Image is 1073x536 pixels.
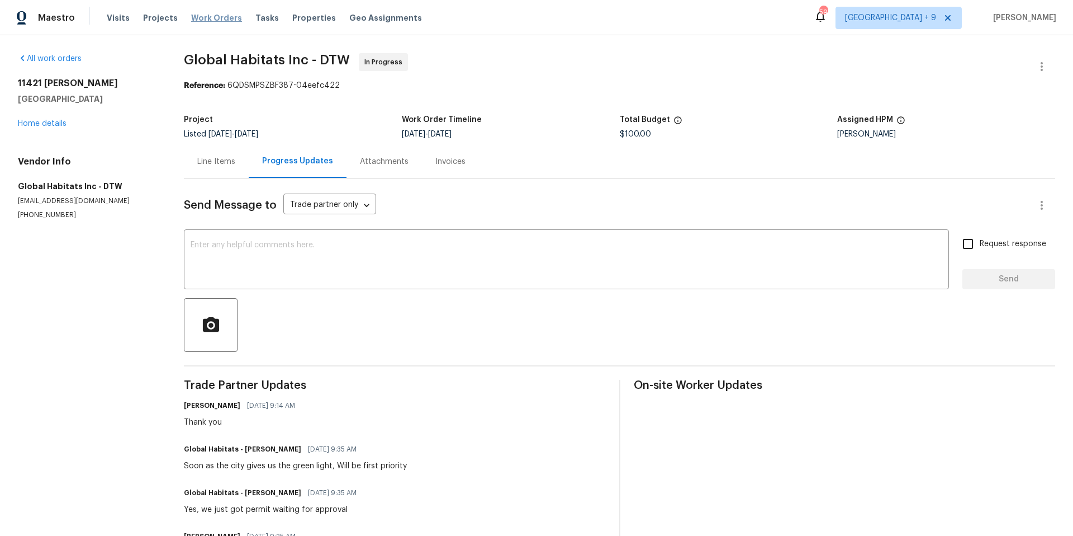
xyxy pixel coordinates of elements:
h4: Vendor Info [18,156,157,167]
span: Visits [107,12,130,23]
h5: Global Habitats Inc - DTW [18,181,157,192]
span: Global Habitats Inc - DTW [184,53,350,67]
span: Listed [184,130,258,138]
span: On-site Worker Updates [634,380,1055,391]
p: [EMAIL_ADDRESS][DOMAIN_NAME] [18,196,157,206]
h5: [GEOGRAPHIC_DATA] [18,93,157,105]
div: 59 [819,7,827,18]
span: Request response [980,238,1046,250]
h5: Total Budget [620,116,670,124]
span: [DATE] 9:14 AM [247,400,295,411]
a: Home details [18,120,67,128]
a: All work orders [18,55,82,63]
h5: Assigned HPM [837,116,893,124]
h6: [PERSON_NAME] [184,400,240,411]
span: [DATE] [208,130,232,138]
span: [DATE] 9:35 AM [308,487,357,499]
span: $100.00 [620,130,651,138]
span: Geo Assignments [349,12,422,23]
span: - [208,130,258,138]
span: Tasks [255,14,279,22]
div: Thank you [184,417,302,428]
div: Line Items [197,156,235,167]
h6: Global Habitats - [PERSON_NAME] [184,444,301,455]
span: [PERSON_NAME] [989,12,1056,23]
span: Projects [143,12,178,23]
div: 6QDSMPSZBF387-04eefc422 [184,80,1055,91]
h6: Global Habitats - [PERSON_NAME] [184,487,301,499]
div: Yes, we just got permit waiting for approval [184,504,363,515]
span: The hpm assigned to this work order. [896,116,905,130]
span: Send Message to [184,200,277,211]
div: Invoices [435,156,466,167]
div: [PERSON_NAME] [837,130,1055,138]
h5: Project [184,116,213,124]
span: In Progress [364,57,407,68]
span: The total cost of line items that have been proposed by Opendoor. This sum includes line items th... [673,116,682,130]
span: [DATE] [402,130,425,138]
div: Soon as the city gives us the green light, Will be first priority [184,460,407,472]
div: Progress Updates [262,156,333,167]
div: Attachments [360,156,409,167]
span: Maestro [38,12,75,23]
span: [DATE] [428,130,452,138]
span: [DATE] 9:35 AM [308,444,357,455]
h2: 11421 [PERSON_NAME] [18,78,157,89]
span: Work Orders [191,12,242,23]
span: - [402,130,452,138]
span: [DATE] [235,130,258,138]
span: [GEOGRAPHIC_DATA] + 9 [845,12,936,23]
span: Trade Partner Updates [184,380,605,391]
div: Trade partner only [283,196,376,215]
h5: Work Order Timeline [402,116,482,124]
p: [PHONE_NUMBER] [18,210,157,220]
span: Properties [292,12,336,23]
b: Reference: [184,82,225,90]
